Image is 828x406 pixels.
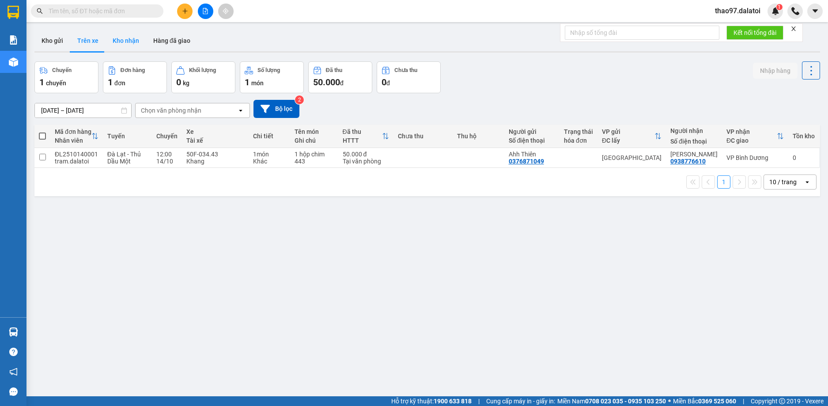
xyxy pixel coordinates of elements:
[9,348,18,356] span: question-circle
[343,137,382,144] div: HTTT
[295,95,304,104] sup: 2
[177,4,193,19] button: plus
[670,138,718,145] div: Số điện thoại
[240,61,304,93] button: Số lượng1món
[779,398,785,404] span: copyright
[585,398,666,405] strong: 0708 023 035 - 0935 103 250
[668,399,671,403] span: ⚪️
[253,158,286,165] div: Khác
[398,133,448,140] div: Chưa thu
[257,67,280,73] div: Số lượng
[791,7,799,15] img: phone-icon
[343,158,389,165] div: Tại văn phòng
[670,151,718,158] div: Anh Quang
[509,151,555,158] div: Ahh Thiên
[237,107,244,114] svg: open
[107,151,141,165] span: Đà Lạt - Thủ Dầu Một
[313,77,340,87] span: 50.000
[121,67,145,73] div: Đơn hàng
[202,8,208,14] span: file-add
[186,158,244,165] div: Khang
[295,151,333,158] div: 1 hộp chim
[726,26,783,40] button: Kết nối tổng đài
[106,30,146,51] button: Kho nhận
[793,154,815,161] div: 0
[198,4,213,19] button: file-add
[717,175,730,189] button: 1
[218,4,234,19] button: aim
[769,178,797,186] div: 10 / trang
[103,61,167,93] button: Đơn hàng1đơn
[70,30,106,51] button: Trên xe
[478,396,480,406] span: |
[49,6,153,16] input: Tìm tên, số ĐT hoặc mã đơn
[295,128,333,135] div: Tên món
[251,80,264,87] span: món
[295,137,333,144] div: Ghi chú
[386,80,390,87] span: đ
[223,8,229,14] span: aim
[156,158,178,165] div: 14/10
[55,158,98,165] div: tram.dalatoi
[108,77,113,87] span: 1
[726,137,777,144] div: ĐC giao
[771,7,779,15] img: icon-new-feature
[9,35,18,45] img: solution-icon
[326,67,342,73] div: Đã thu
[55,137,91,144] div: Nhân viên
[753,63,798,79] button: Nhập hàng
[391,396,472,406] span: Hỗ trợ kỹ thuật:
[156,133,178,140] div: Chuyến
[245,77,250,87] span: 1
[295,158,333,165] div: 443
[50,125,103,148] th: Toggle SortBy
[141,106,201,115] div: Chọn văn phòng nhận
[55,128,91,135] div: Mã đơn hàng
[670,127,718,134] div: Người nhận
[35,103,131,118] input: Select a date range.
[183,80,189,87] span: kg
[343,151,389,158] div: 50.000 đ
[726,154,784,161] div: VP Bình Dương
[253,151,286,158] div: 1 món
[182,8,188,14] span: plus
[343,128,382,135] div: Đã thu
[377,61,441,93] button: Chưa thu0đ
[156,151,178,158] div: 12:00
[776,4,783,10] sup: 1
[253,133,286,140] div: Chi tiết
[186,137,244,144] div: Tài xế
[176,77,181,87] span: 0
[457,133,500,140] div: Thu hộ
[55,151,98,158] div: ĐL2510140001
[34,61,98,93] button: Chuyến1chuyến
[8,6,19,19] img: logo-vxr
[670,158,706,165] div: 0938776610
[509,137,555,144] div: Số điện thoại
[308,61,372,93] button: Đã thu50.000đ
[39,77,44,87] span: 1
[698,398,736,405] strong: 0369 525 060
[602,154,662,161] div: [GEOGRAPHIC_DATA]
[564,137,593,144] div: hóa đơn
[793,133,815,140] div: Tồn kho
[9,57,18,67] img: warehouse-icon
[114,80,125,87] span: đơn
[602,137,654,144] div: ĐC lấy
[597,125,666,148] th: Toggle SortBy
[434,398,472,405] strong: 1900 633 818
[394,67,417,73] div: Chưa thu
[46,80,66,87] span: chuyến
[186,128,244,135] div: Xe
[509,128,555,135] div: Người gửi
[602,128,654,135] div: VP gửi
[52,67,72,73] div: Chuyến
[778,4,781,10] span: 1
[673,396,736,406] span: Miền Bắc
[338,125,393,148] th: Toggle SortBy
[557,396,666,406] span: Miền Nam
[565,26,719,40] input: Nhập số tổng đài
[9,327,18,337] img: warehouse-icon
[807,4,823,19] button: caret-down
[726,128,777,135] div: VP nhận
